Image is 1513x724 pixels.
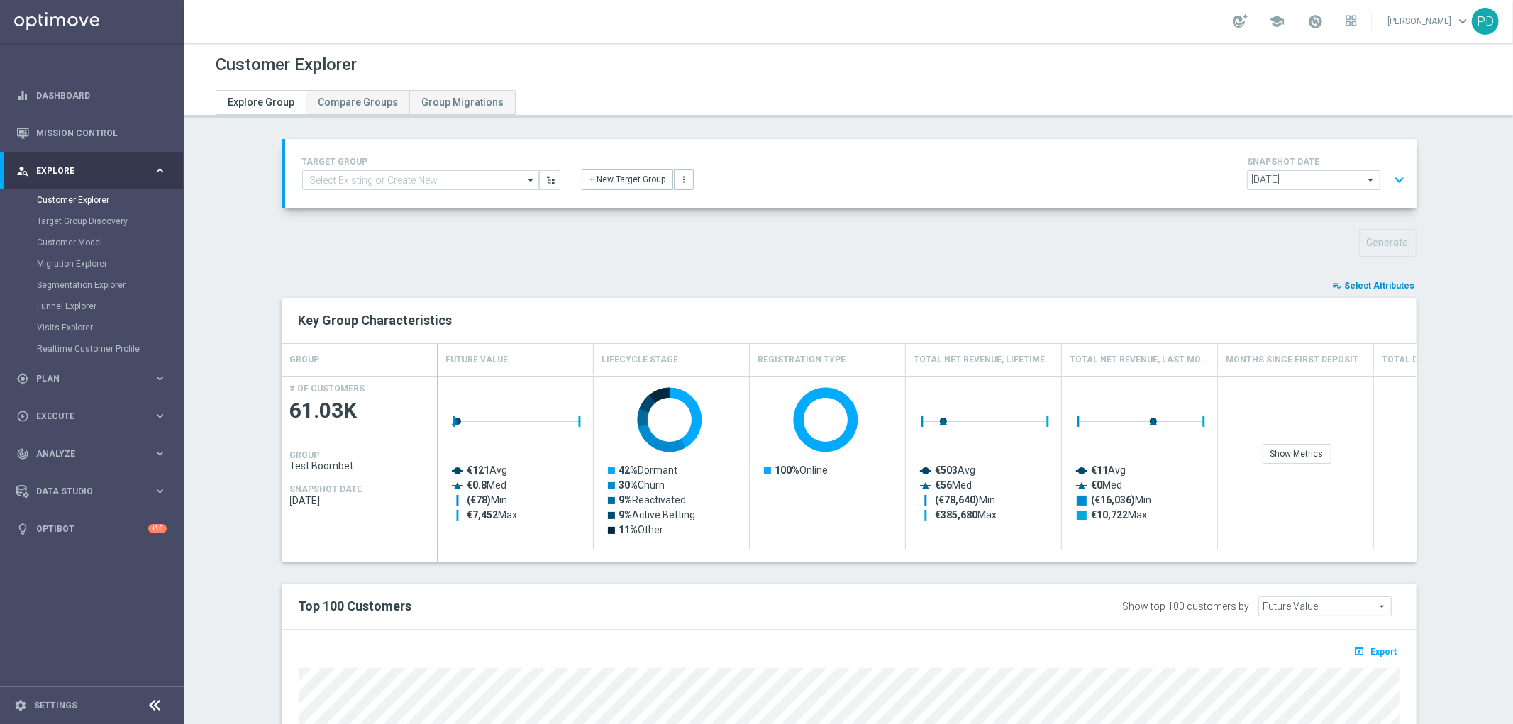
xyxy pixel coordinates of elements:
a: Settings [34,701,77,710]
div: Press SPACE to select this row. [282,376,438,550]
div: Optibot [16,510,167,547]
h2: Top 100 Customers [299,598,932,615]
div: +10 [148,524,167,533]
div: gps_fixed Plan keyboard_arrow_right [16,373,167,384]
i: more_vert [679,174,689,184]
i: keyboard_arrow_right [153,409,167,423]
a: Customer Model [37,237,148,248]
div: Mission Control [16,128,167,139]
tspan: (€78) [467,494,491,506]
tspan: €10,722 [1091,509,1128,520]
button: lightbulb Optibot +10 [16,523,167,535]
h4: SNAPSHOT DATE [290,484,362,494]
tspan: €11 [1091,464,1108,476]
div: Data Studio [16,485,153,498]
text: Avg [935,464,975,476]
span: school [1269,13,1285,29]
h4: TARGET GROUP [302,157,560,167]
button: person_search Explore keyboard_arrow_right [16,165,167,177]
div: Analyze [16,447,153,460]
tspan: €0 [1091,479,1102,491]
h2: Key Group Characteristics [299,312,1400,329]
a: Migration Explorer [37,258,148,269]
span: Export [1371,647,1397,657]
div: Funnel Explorer [37,296,183,317]
div: Explore [16,165,153,177]
text: Active Betting [619,509,695,520]
button: more_vert [674,169,694,189]
button: open_in_browser Export [1352,642,1400,660]
tspan: 42% [619,464,638,476]
a: Customer Explorer [37,194,148,206]
div: Segmentation Explorer [37,274,183,296]
i: keyboard_arrow_right [153,372,167,385]
text: Med [935,479,972,491]
button: + New Target Group [582,169,673,189]
text: Max [1091,509,1147,520]
tspan: €121 [467,464,489,476]
text: Min [467,494,507,506]
i: settings [14,699,27,712]
h4: Total Net Revenue, Lifetime [914,347,1046,372]
text: Med [1091,479,1122,491]
div: Customer Model [37,232,183,253]
i: playlist_add_check [1333,281,1343,291]
h4: Future Value [446,347,509,372]
tspan: €7,452 [467,509,498,520]
div: Show top 100 customers by [1122,601,1249,613]
span: Execute [36,412,153,421]
div: Target Group Discovery [37,211,183,232]
text: Avg [467,464,507,476]
button: track_changes Analyze keyboard_arrow_right [16,448,167,460]
input: Select Existing or Create New [302,170,539,190]
div: Customer Explorer [37,189,183,211]
h4: Lifecycle Stage [602,347,679,372]
i: track_changes [16,447,29,460]
a: Optibot [36,510,148,547]
tspan: 9% [619,494,632,506]
tspan: 9% [619,509,632,520]
span: Group Migrations [421,96,504,108]
i: play_circle_outline [16,410,29,423]
div: Realtime Customer Profile [37,338,183,360]
tspan: €385,680 [935,509,977,520]
i: arrow_drop_down [524,171,538,189]
text: Min [935,494,995,506]
span: Explore Group [228,96,294,108]
button: expand_more [1390,167,1410,194]
text: Reactivated [619,494,686,506]
ul: Tabs [216,90,516,115]
span: Plan [36,374,153,383]
text: Churn [619,479,665,491]
tspan: (€78,640) [935,494,979,506]
text: Max [935,509,997,520]
div: Plan [16,372,153,385]
i: open_in_browser [1354,645,1369,657]
tspan: 30% [619,479,638,491]
tspan: 100% [775,464,799,476]
button: Generate [1359,229,1417,257]
i: equalizer [16,89,29,102]
div: TARGET GROUP arrow_drop_down + New Target Group more_vert SNAPSHOT DATE arrow_drop_down expand_more [302,153,1400,194]
button: playlist_add_check Select Attributes [1331,278,1417,294]
i: lightbulb [16,523,29,535]
h4: Registration Type [758,347,846,372]
text: Max [467,509,517,520]
text: Avg [1091,464,1126,476]
h4: GROUP [290,450,320,460]
a: Mission Control [36,114,167,152]
div: equalizer Dashboard [16,90,167,101]
div: PD [1472,8,1499,35]
span: Test Boombet [290,460,429,472]
div: Visits Explorer [37,317,183,338]
div: play_circle_outline Execute keyboard_arrow_right [16,411,167,422]
span: Explore [36,167,153,175]
i: person_search [16,165,29,177]
a: Realtime Customer Profile [37,343,148,355]
span: 2025-08-19 [290,495,429,506]
tspan: (€16,036) [1091,494,1135,506]
span: Data Studio [36,487,153,496]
